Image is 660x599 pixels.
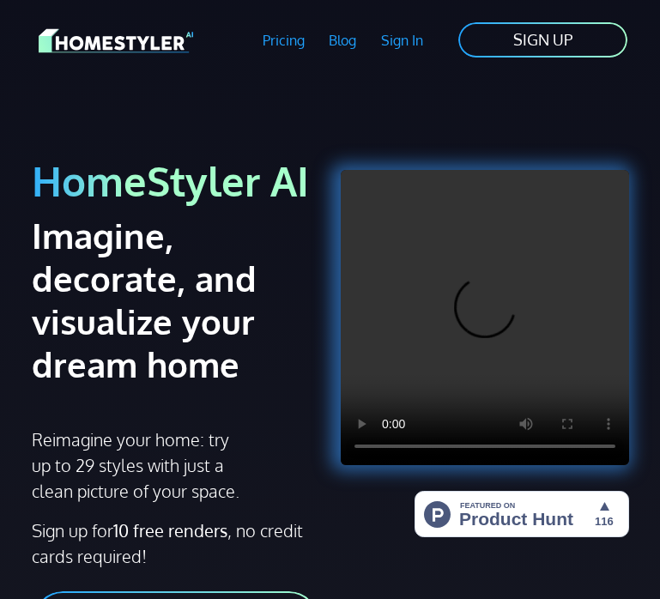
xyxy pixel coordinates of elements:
p: Reimagine your home: try up to 29 styles with just a clean picture of your space. [32,427,248,504]
h1: HomeStyler AI [32,156,320,207]
a: Sign In [369,21,436,60]
strong: 10 free renders [113,519,227,542]
img: HomeStyler AI logo [39,26,193,56]
h2: Imagine, decorate, and visualize your dream home [32,214,263,385]
a: Blog [317,21,369,60]
a: Pricing [250,21,317,60]
img: HomeStyler AI - Interior Design Made Easy: One Click to Your Dream Home | Product Hunt [415,491,629,537]
a: SIGN UP [457,21,629,59]
p: Sign up for , no credit cards required! [32,517,320,569]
